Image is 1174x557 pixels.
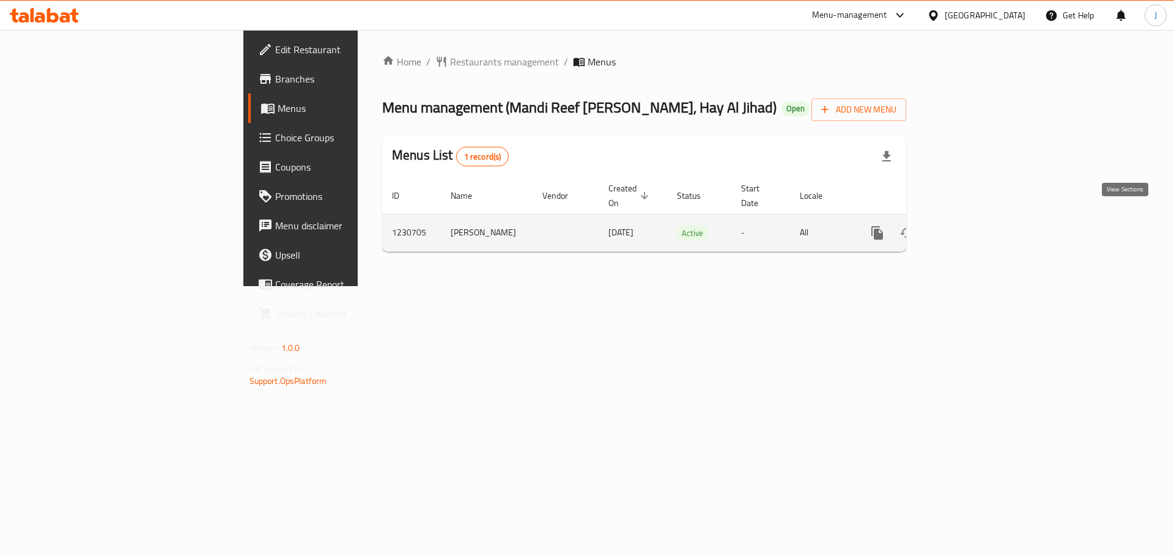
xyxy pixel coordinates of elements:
[275,218,430,233] span: Menu disclaimer
[451,188,488,203] span: Name
[275,72,430,86] span: Branches
[382,94,777,121] span: Menu management ( Mandi Reef [PERSON_NAME], Hay Al Jihad )
[248,182,440,211] a: Promotions
[275,248,430,262] span: Upsell
[275,189,430,204] span: Promotions
[853,177,990,215] th: Actions
[800,188,838,203] span: Locale
[248,64,440,94] a: Branches
[281,340,300,356] span: 1.0.0
[249,361,306,377] span: Get support on:
[275,160,430,174] span: Coupons
[790,214,853,251] td: All
[275,306,430,321] span: Grocery Checklist
[248,270,440,299] a: Coverage Report
[392,146,509,166] h2: Menus List
[450,54,559,69] span: Restaurants management
[542,188,584,203] span: Vendor
[677,226,708,240] span: Active
[811,98,906,121] button: Add New Menu
[677,188,717,203] span: Status
[248,35,440,64] a: Edit Restaurant
[457,151,509,163] span: 1 record(s)
[275,277,430,292] span: Coverage Report
[608,181,652,210] span: Created On
[392,188,415,203] span: ID
[781,101,810,116] div: Open
[872,142,901,171] div: Export file
[275,130,430,145] span: Choice Groups
[248,152,440,182] a: Coupons
[382,177,990,252] table: enhanced table
[608,224,633,240] span: [DATE]
[781,103,810,114] span: Open
[456,147,509,166] div: Total records count
[248,211,440,240] a: Menu disclaimer
[441,214,533,251] td: [PERSON_NAME]
[863,218,892,248] button: more
[382,54,906,69] nav: breadcrumb
[741,181,775,210] span: Start Date
[1154,9,1157,22] span: J
[248,123,440,152] a: Choice Groups
[278,101,430,116] span: Menus
[892,218,921,248] button: Change Status
[821,102,896,117] span: Add New Menu
[588,54,616,69] span: Menus
[248,240,440,270] a: Upsell
[435,54,559,69] a: Restaurants management
[275,42,430,57] span: Edit Restaurant
[248,299,440,328] a: Grocery Checklist
[248,94,440,123] a: Menus
[249,373,327,389] a: Support.OpsPlatform
[564,54,568,69] li: /
[249,340,279,356] span: Version:
[812,8,887,23] div: Menu-management
[945,9,1025,22] div: [GEOGRAPHIC_DATA]
[731,214,790,251] td: -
